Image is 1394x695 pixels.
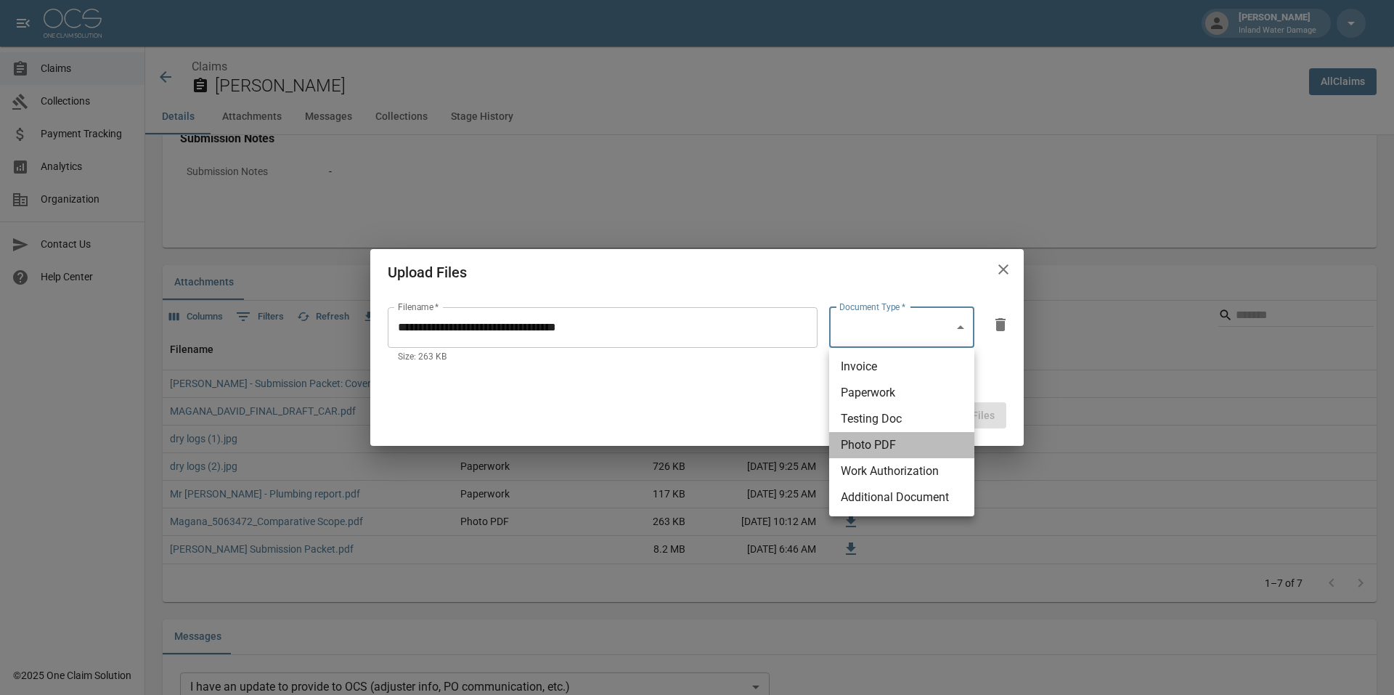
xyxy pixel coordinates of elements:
li: Paperwork [829,380,974,406]
li: Work Authorization [829,458,974,484]
li: Invoice [829,354,974,380]
li: Additional Document [829,484,974,511]
li: Photo PDF [829,432,974,458]
li: Testing Doc [829,406,974,432]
